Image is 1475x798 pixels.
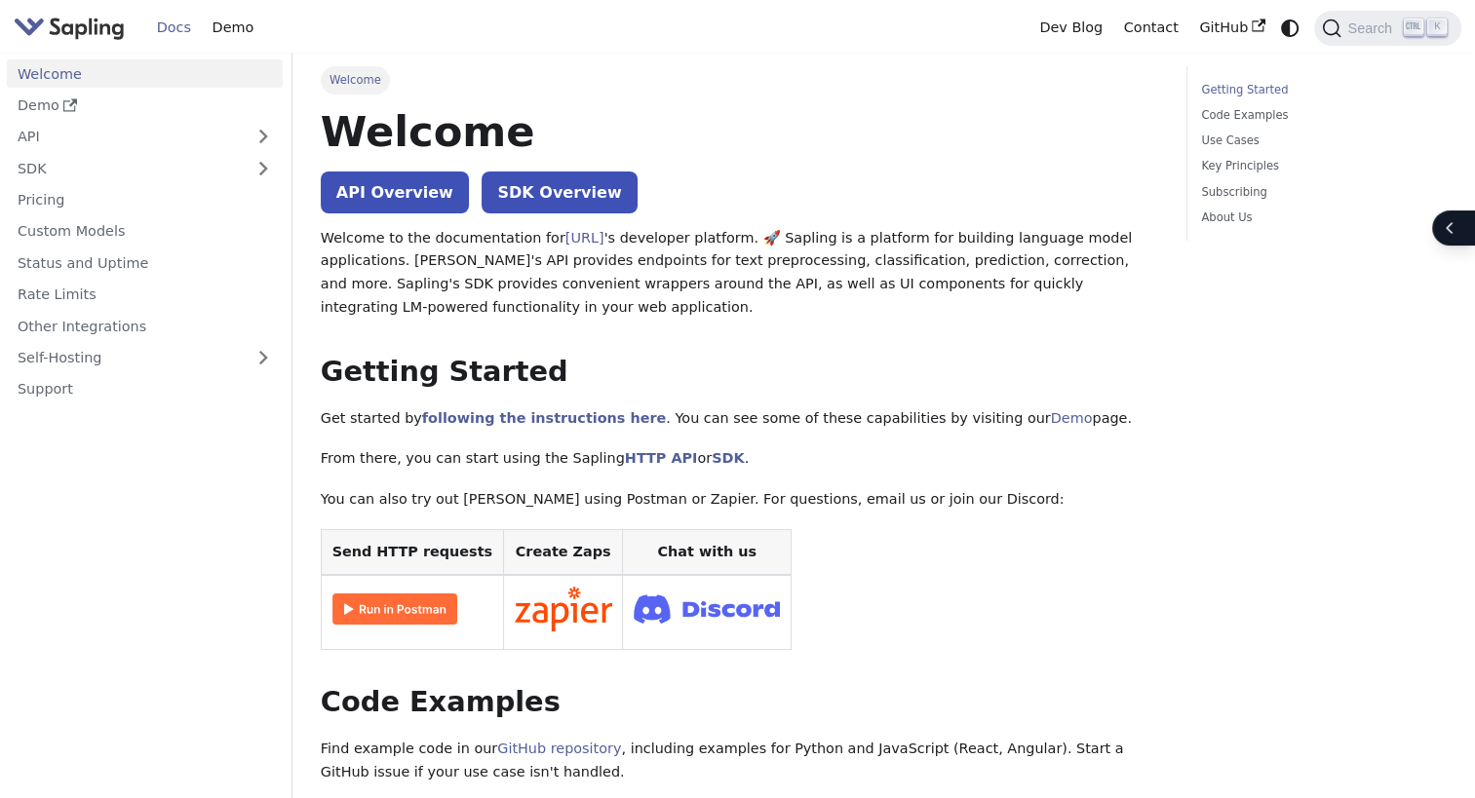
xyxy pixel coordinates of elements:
[244,123,283,151] button: Expand sidebar category 'API'
[7,248,283,277] a: Status and Uptime
[7,92,283,120] a: Demo
[7,154,244,182] a: SDK
[321,488,1158,512] p: You can also try out [PERSON_NAME] using Postman or Zapier. For questions, email us or join our D...
[515,587,612,631] img: Connect in Zapier
[321,171,469,213] a: API Overview
[7,123,244,151] a: API
[14,14,132,42] a: Sapling.ai
[712,450,744,466] a: SDK
[503,529,623,575] th: Create Zaps
[1427,19,1447,36] kbd: K
[321,529,503,575] th: Send HTTP requests
[565,230,604,246] a: [URL]
[1051,410,1093,426] a: Demo
[7,344,283,372] a: Self-Hosting
[321,66,390,94] span: Welcome
[422,410,666,426] a: following the instructions here
[7,312,283,340] a: Other Integrations
[244,154,283,182] button: Expand sidebar category 'SDK'
[1201,209,1440,227] a: About Us
[625,450,698,466] a: HTTP API
[1314,11,1460,46] button: Search (Ctrl+K)
[1113,13,1189,43] a: Contact
[623,529,792,575] th: Chat with us
[321,738,1158,784] p: Find example code in our , including examples for Python and JavaScript (React, Angular). Start a...
[1188,13,1275,43] a: GitHub
[497,741,621,756] a: GitHub repository
[321,685,1158,720] h2: Code Examples
[7,186,283,214] a: Pricing
[321,355,1158,390] h2: Getting Started
[321,447,1158,471] p: From there, you can start using the Sapling or .
[482,171,637,213] a: SDK Overview
[202,13,264,43] a: Demo
[146,13,202,43] a: Docs
[1341,20,1404,36] span: Search
[1201,132,1440,150] a: Use Cases
[7,217,283,246] a: Custom Models
[1201,81,1440,99] a: Getting Started
[7,59,283,88] a: Welcome
[321,407,1158,431] p: Get started by . You can see some of these capabilities by visiting our page.
[321,105,1158,158] h1: Welcome
[1201,106,1440,125] a: Code Examples
[7,375,283,403] a: Support
[7,281,283,309] a: Rate Limits
[14,14,125,42] img: Sapling.ai
[1029,13,1112,43] a: Dev Blog
[1201,157,1440,175] a: Key Principles
[1276,14,1304,42] button: Switch between dark and light mode (currently system mode)
[321,66,1158,94] nav: Breadcrumbs
[1201,183,1440,202] a: Subscribing
[332,593,457,625] img: Run in Postman
[634,589,780,628] img: Join Discord
[321,227,1158,320] p: Welcome to the documentation for 's developer platform. 🚀 Sapling is a platform for building lang...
